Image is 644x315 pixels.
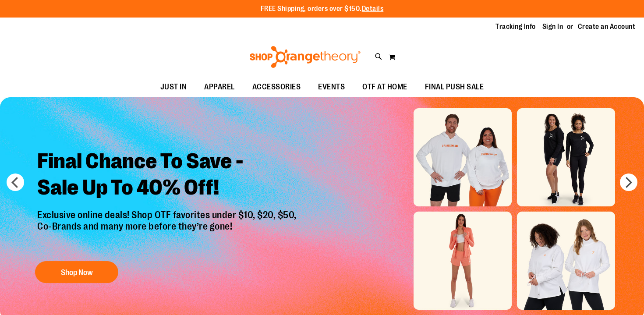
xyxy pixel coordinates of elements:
[35,261,118,283] button: Shop Now
[416,77,493,97] a: FINAL PUSH SALE
[31,209,305,252] p: Exclusive online deals! Shop OTF favorites under $10, $20, $50, Co-Brands and many more before th...
[425,77,484,97] span: FINAL PUSH SALE
[318,77,345,97] span: EVENTS
[7,173,24,191] button: prev
[362,5,384,13] a: Details
[204,77,235,97] span: APPAREL
[495,22,536,32] a: Tracking Info
[362,77,407,97] span: OTF AT HOME
[578,22,636,32] a: Create an Account
[31,142,305,287] a: Final Chance To Save -Sale Up To 40% Off! Exclusive online deals! Shop OTF favorites under $10, $...
[252,77,301,97] span: ACCESSORIES
[160,77,187,97] span: JUST IN
[244,77,310,97] a: ACCESSORIES
[620,173,637,191] button: next
[261,4,384,14] p: FREE Shipping, orders over $150.
[31,142,305,209] h2: Final Chance To Save - Sale Up To 40% Off!
[248,46,362,68] img: Shop Orangetheory
[152,77,196,97] a: JUST IN
[354,77,416,97] a: OTF AT HOME
[309,77,354,97] a: EVENTS
[542,22,563,32] a: Sign In
[195,77,244,97] a: APPAREL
